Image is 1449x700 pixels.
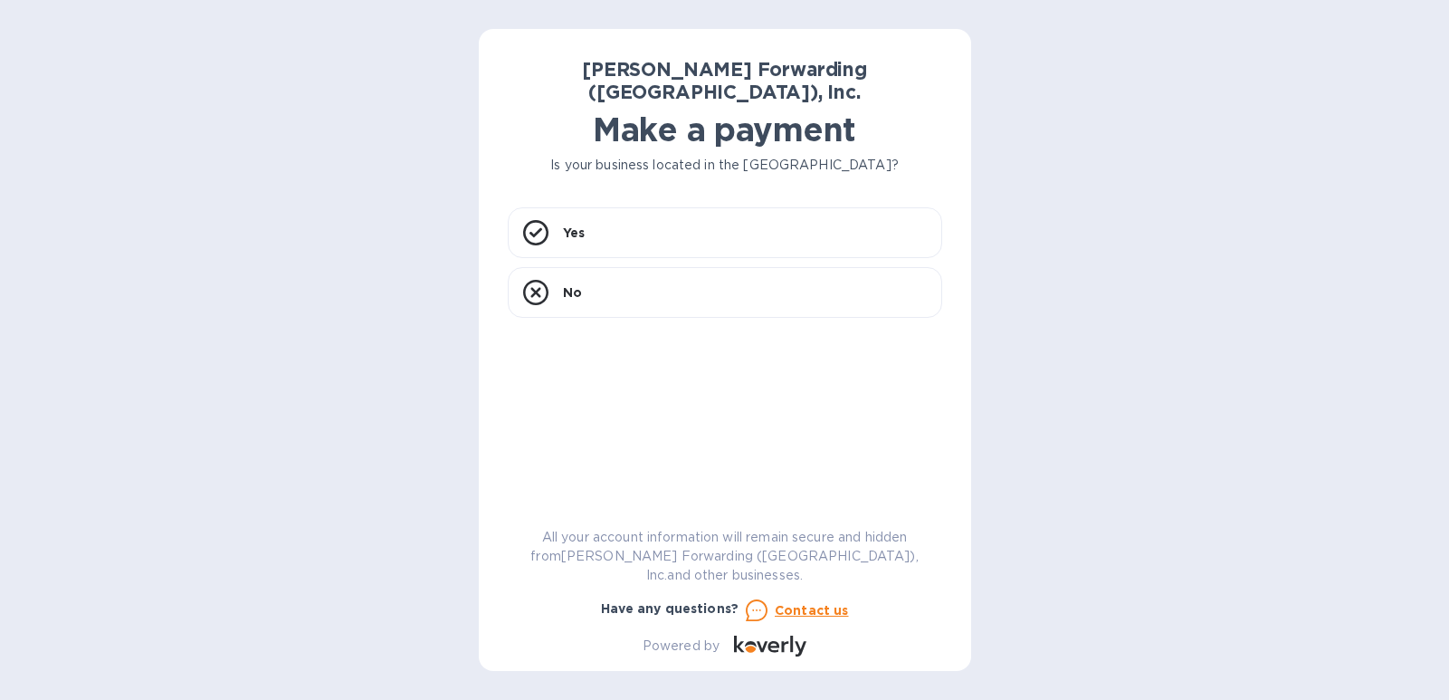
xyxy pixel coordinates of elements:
[601,601,739,616] b: Have any questions?
[643,637,720,656] p: Powered by
[508,528,942,585] p: All your account information will remain secure and hidden from [PERSON_NAME] Forwarding ([GEOGRA...
[563,283,582,302] p: No
[508,156,942,175] p: Is your business located in the [GEOGRAPHIC_DATA]?
[582,58,867,103] b: [PERSON_NAME] Forwarding ([GEOGRAPHIC_DATA]), Inc.
[775,603,849,618] u: Contact us
[508,110,942,149] h1: Make a payment
[563,224,585,242] p: Yes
